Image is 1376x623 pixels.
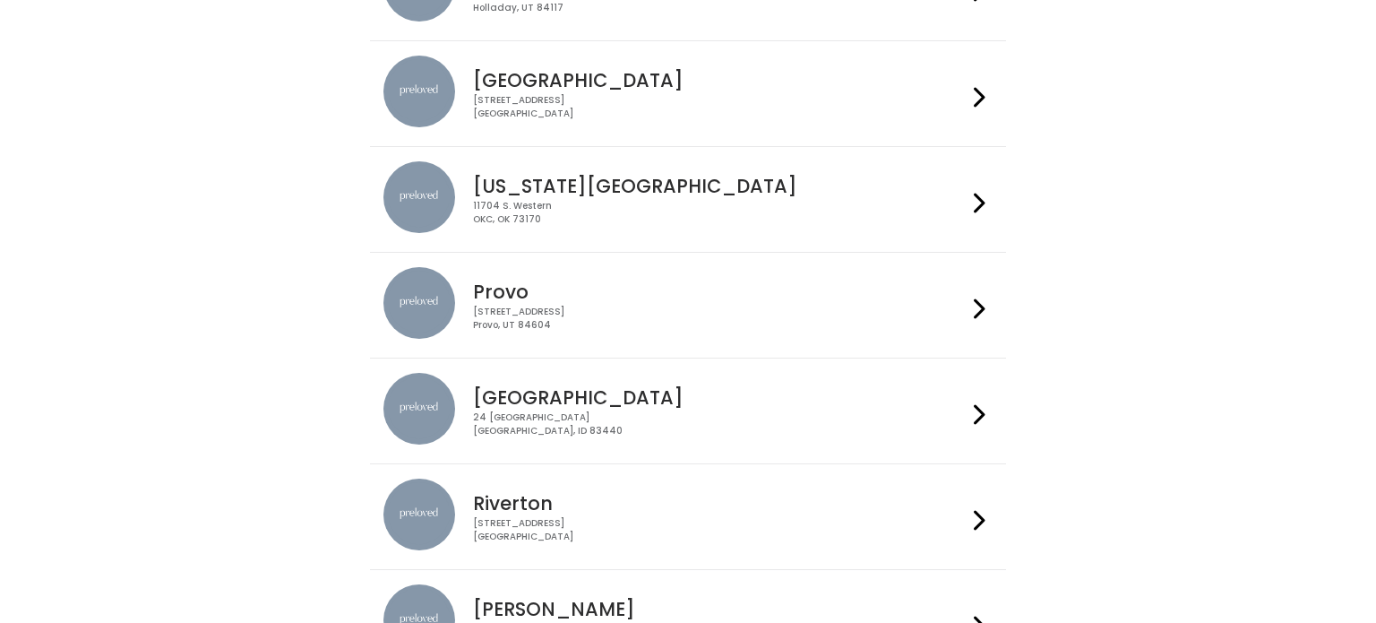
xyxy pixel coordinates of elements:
[383,267,992,343] a: preloved location Provo [STREET_ADDRESS]Provo, UT 84604
[473,94,966,120] div: [STREET_ADDRESS] [GEOGRAPHIC_DATA]
[383,56,992,132] a: preloved location [GEOGRAPHIC_DATA] [STREET_ADDRESS][GEOGRAPHIC_DATA]
[383,56,455,127] img: preloved location
[473,387,966,408] h4: [GEOGRAPHIC_DATA]
[473,281,966,302] h4: Provo
[383,373,992,449] a: preloved location [GEOGRAPHIC_DATA] 24 [GEOGRAPHIC_DATA][GEOGRAPHIC_DATA], ID 83440
[473,176,966,196] h4: [US_STATE][GEOGRAPHIC_DATA]
[473,70,966,91] h4: [GEOGRAPHIC_DATA]
[383,479,455,550] img: preloved location
[473,599,966,619] h4: [PERSON_NAME]
[473,517,966,543] div: [STREET_ADDRESS] [GEOGRAPHIC_DATA]
[383,267,455,339] img: preloved location
[383,161,992,238] a: preloved location [US_STATE][GEOGRAPHIC_DATA] 11704 S. WesternOKC, OK 73170
[473,411,966,437] div: 24 [GEOGRAPHIC_DATA] [GEOGRAPHIC_DATA], ID 83440
[473,200,966,226] div: 11704 S. Western OKC, OK 73170
[383,373,455,445] img: preloved location
[383,161,455,233] img: preloved location
[473,493,966,514] h4: Riverton
[473,306,966,332] div: [STREET_ADDRESS] Provo, UT 84604
[383,479,992,555] a: preloved location Riverton [STREET_ADDRESS][GEOGRAPHIC_DATA]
